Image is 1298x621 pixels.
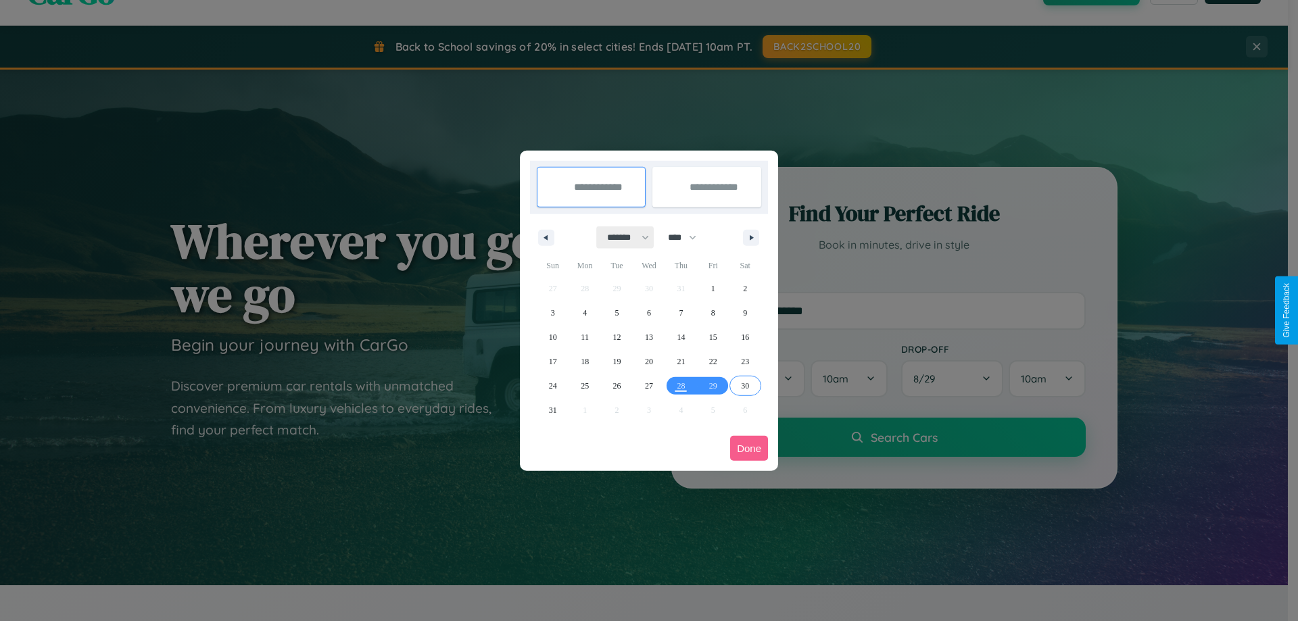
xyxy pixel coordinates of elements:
[665,349,697,374] button: 21
[601,374,633,398] button: 26
[697,276,729,301] button: 1
[741,325,749,349] span: 16
[741,349,749,374] span: 23
[677,374,685,398] span: 28
[613,325,621,349] span: 12
[601,325,633,349] button: 12
[633,374,665,398] button: 27
[709,374,717,398] span: 29
[697,349,729,374] button: 22
[743,276,747,301] span: 2
[743,301,747,325] span: 9
[729,255,761,276] span: Sat
[633,325,665,349] button: 13
[581,349,589,374] span: 18
[730,436,768,461] button: Done
[729,325,761,349] button: 16
[549,398,557,422] span: 31
[697,374,729,398] button: 29
[711,301,715,325] span: 8
[645,374,653,398] span: 27
[601,301,633,325] button: 5
[677,325,685,349] span: 14
[537,325,569,349] button: 10
[665,325,697,349] button: 14
[729,276,761,301] button: 2
[537,398,569,422] button: 31
[537,349,569,374] button: 17
[711,276,715,301] span: 1
[665,301,697,325] button: 7
[551,301,555,325] span: 3
[537,255,569,276] span: Sun
[537,374,569,398] button: 24
[581,374,589,398] span: 25
[645,349,653,374] span: 20
[709,325,717,349] span: 15
[569,255,600,276] span: Mon
[569,325,600,349] button: 11
[677,349,685,374] span: 21
[537,301,569,325] button: 3
[665,255,697,276] span: Thu
[613,349,621,374] span: 19
[615,301,619,325] span: 5
[549,349,557,374] span: 17
[633,349,665,374] button: 20
[569,349,600,374] button: 18
[613,374,621,398] span: 26
[633,255,665,276] span: Wed
[601,349,633,374] button: 19
[569,374,600,398] button: 25
[679,301,683,325] span: 7
[729,349,761,374] button: 23
[709,349,717,374] span: 22
[581,325,589,349] span: 11
[633,301,665,325] button: 6
[697,325,729,349] button: 15
[697,255,729,276] span: Fri
[549,325,557,349] span: 10
[569,301,600,325] button: 4
[729,374,761,398] button: 30
[1282,283,1291,338] div: Give Feedback
[583,301,587,325] span: 4
[601,255,633,276] span: Tue
[741,374,749,398] span: 30
[697,301,729,325] button: 8
[729,301,761,325] button: 9
[549,374,557,398] span: 24
[647,301,651,325] span: 6
[645,325,653,349] span: 13
[665,374,697,398] button: 28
